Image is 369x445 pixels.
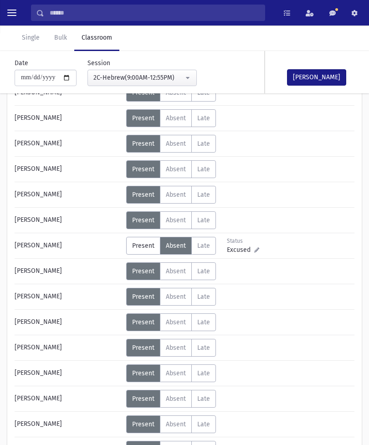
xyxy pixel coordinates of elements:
span: Late [197,216,210,224]
a: Bulk [47,26,74,51]
div: AttTypes [126,262,216,280]
span: Late [197,318,210,326]
div: [PERSON_NAME] [10,262,126,280]
span: Late [197,395,210,403]
span: Late [197,191,210,199]
div: [PERSON_NAME] [10,186,126,204]
span: Absent [166,242,186,250]
span: Late [197,369,210,377]
span: Excused [227,245,254,255]
span: Late [197,293,210,301]
div: AttTypes [126,135,216,153]
span: Present [132,140,154,148]
span: Present [132,395,154,403]
div: AttTypes [126,364,216,382]
button: 2C-Hebrew(9:00AM-12:55PM) [87,70,197,86]
div: [PERSON_NAME] [10,135,126,153]
div: AttTypes [126,390,216,408]
div: [PERSON_NAME] [10,288,126,306]
div: [PERSON_NAME] [10,160,126,178]
span: Present [132,191,154,199]
div: AttTypes [126,211,216,229]
span: Present [132,293,154,301]
div: [PERSON_NAME] [10,211,126,229]
span: Absent [166,395,186,403]
span: Absent [166,191,186,199]
span: Present [132,216,154,224]
button: [PERSON_NAME] [287,69,346,86]
span: Present [132,165,154,173]
span: Late [197,242,210,250]
div: AttTypes [126,237,216,255]
div: AttTypes [126,339,216,357]
div: AttTypes [126,313,216,331]
div: [PERSON_NAME] [10,415,126,433]
span: Late [197,267,210,275]
span: Absent [166,369,186,377]
div: AttTypes [126,186,216,204]
span: Present [132,344,154,352]
a: Classroom [74,26,119,51]
span: Late [197,114,210,122]
div: [PERSON_NAME] [10,237,126,255]
span: Absent [166,344,186,352]
span: Absent [166,318,186,326]
label: Session [87,58,110,68]
label: Date [15,58,28,68]
button: toggle menu [4,5,20,21]
span: Present [132,242,154,250]
span: Present [132,267,154,275]
div: AttTypes [126,288,216,306]
span: Absent [166,293,186,301]
a: Single [15,26,47,51]
div: [PERSON_NAME] [10,390,126,408]
div: AttTypes [126,109,216,127]
div: [PERSON_NAME] [10,364,126,382]
span: Present [132,114,154,122]
span: Absent [166,114,186,122]
div: 2C-Hebrew(9:00AM-12:55PM) [93,73,184,82]
span: Absent [166,267,186,275]
span: Absent [166,165,186,173]
div: Status [227,237,267,245]
div: [PERSON_NAME] [10,109,126,127]
span: Late [197,140,210,148]
span: Present [132,369,154,377]
span: Late [197,165,210,173]
span: Absent [166,140,186,148]
span: Absent [166,216,186,224]
span: Late [197,344,210,352]
div: [PERSON_NAME] [10,313,126,331]
div: [PERSON_NAME] [10,339,126,357]
div: AttTypes [126,160,216,178]
input: Search [44,5,265,21]
span: Present [132,318,154,326]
